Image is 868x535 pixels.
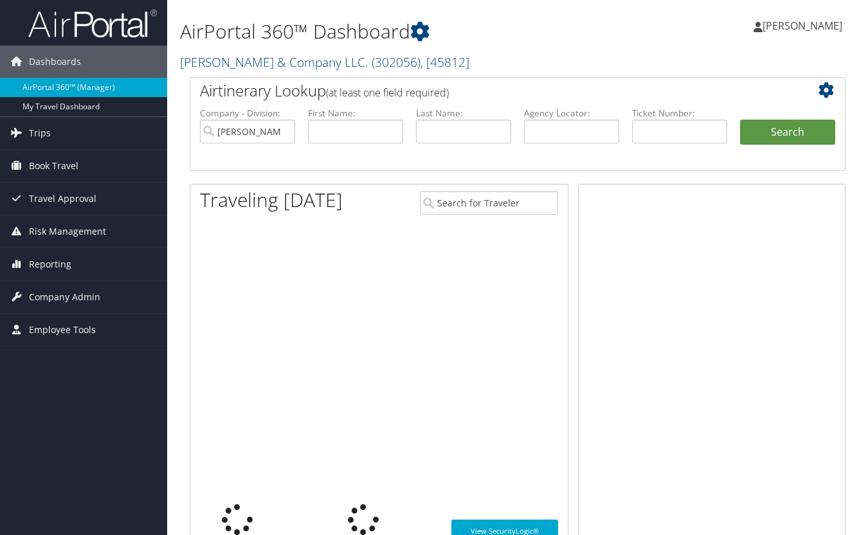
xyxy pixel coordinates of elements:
button: Search [740,120,835,145]
label: Company - Division: [200,107,295,120]
a: [PERSON_NAME] & Company LLC. [180,53,469,71]
img: airportal-logo.png [28,8,157,39]
a: [PERSON_NAME] [754,6,855,45]
input: Search for Traveler [420,191,557,215]
span: Trips [29,117,51,149]
span: Travel Approval [29,183,96,215]
label: First Name: [308,107,403,120]
span: Employee Tools [29,314,96,346]
span: Reporting [29,248,71,280]
span: ( 302056 ) [372,53,420,71]
span: , [ 45812 ] [420,53,469,71]
span: Company Admin [29,281,100,313]
span: (at least one field required) [326,86,449,100]
label: Ticket Number: [632,107,727,120]
span: Book Travel [29,150,78,182]
span: Risk Management [29,215,106,248]
h2: Airtinerary Lookup [200,80,781,102]
h1: Traveling [DATE] [200,186,343,213]
h1: AirPortal 360™ Dashboard [180,18,630,45]
span: [PERSON_NAME] [763,19,842,33]
label: Agency Locator: [524,107,619,120]
label: Last Name: [416,107,511,120]
span: Dashboards [29,46,81,78]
